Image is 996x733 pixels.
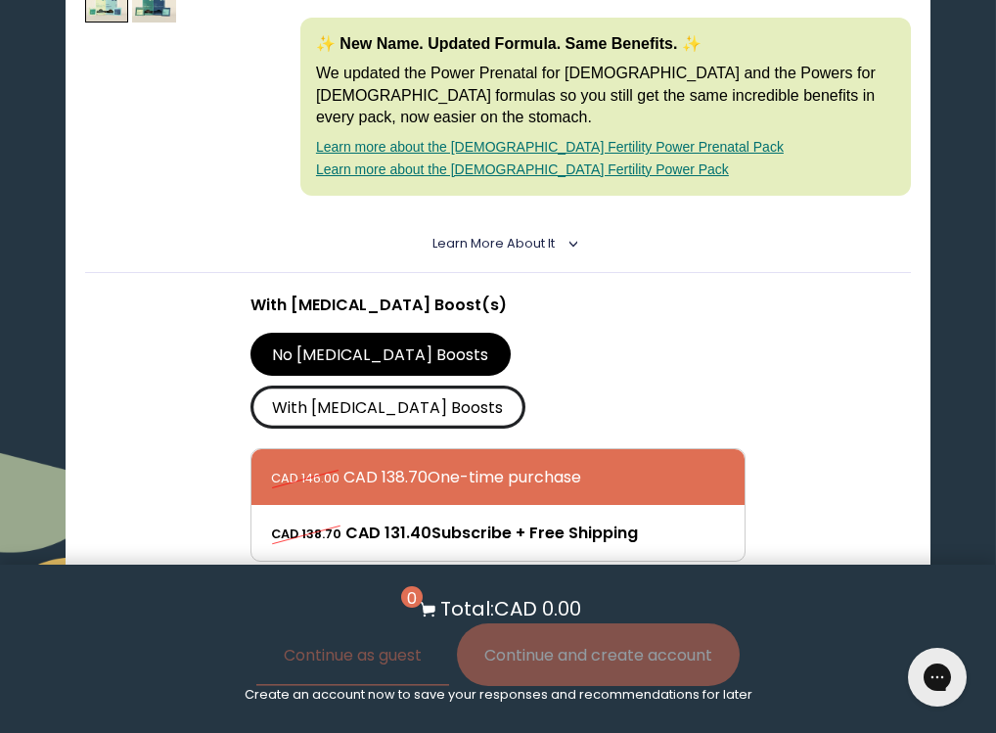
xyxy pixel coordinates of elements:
[432,235,555,252] span: Learn More About it
[316,139,784,155] a: Learn more about the [DEMOGRAPHIC_DATA] Fertility Power Prenatal Pack
[316,63,895,128] p: We updated the Power Prenatal for [DEMOGRAPHIC_DATA] and the Powers for [DEMOGRAPHIC_DATA] formul...
[898,641,976,713] iframe: Gorgias live chat messenger
[316,35,702,52] strong: ✨ New Name. Updated Formula. Same Benefits. ✨
[250,293,747,317] p: With [MEDICAL_DATA] Boost(s)
[401,586,423,608] span: 0
[250,386,525,429] label: With [MEDICAL_DATA] Boosts
[457,623,740,686] button: Continue and create account
[245,686,752,704] p: Create an account now to save your responses and recommendations for later
[561,239,578,249] i: <
[440,594,581,623] p: Total: CAD 0.00
[316,161,729,177] a: Learn more about the [DEMOGRAPHIC_DATA] Fertility Power Pack
[432,235,565,252] summary: Learn More About it <
[250,333,511,376] label: No [MEDICAL_DATA] Boosts
[256,623,449,686] button: Continue as guest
